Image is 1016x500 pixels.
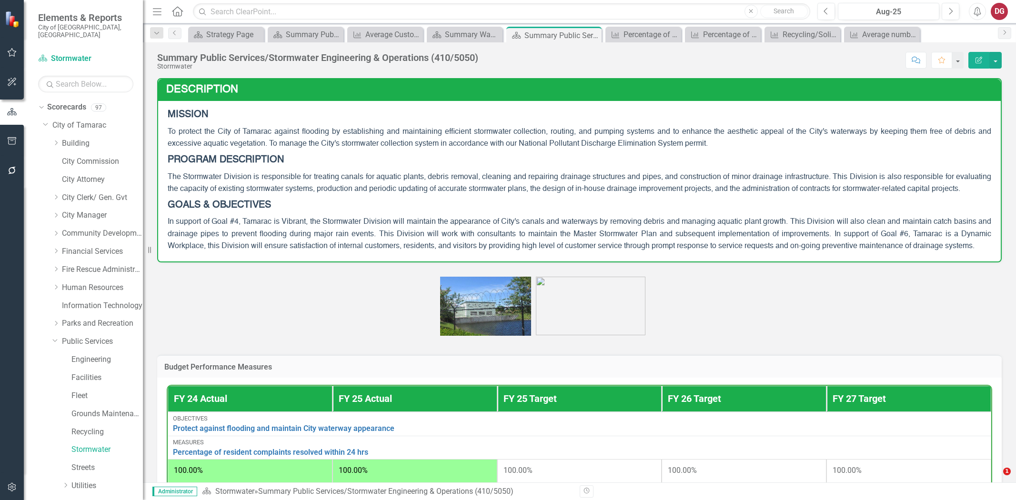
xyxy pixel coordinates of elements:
[168,200,271,210] strong: GOALS & OBJECTIVES
[62,318,143,329] a: Parks and Recreation
[38,12,133,23] span: Elements & Reports
[38,53,133,64] a: Stormwater
[71,354,143,365] a: Engineering
[168,218,991,250] span: In support of Goal #4, Tamarac is Vibrant, the Stormwater Division will maintain the appearance o...
[71,462,143,473] a: Streets
[286,29,341,40] div: Summary Public Services/Operations - Program Description (5005)
[62,300,143,311] a: Information Technology
[168,412,991,436] td: Double-Click to Edit Right Click for Context Menu
[62,156,143,167] a: City Commission
[91,103,106,111] div: 97
[174,466,203,475] span: 100.00%
[991,3,1008,20] button: DG
[270,29,341,40] a: Summary Public Services/Operations - Program Description (5005)
[668,466,697,475] span: 100.00%
[687,29,758,40] a: Percentage of catch basins cleaned/mo
[862,29,917,40] div: Average number of pounds recycled per capita
[173,439,986,446] div: Measures
[838,3,939,20] button: Aug-25
[168,155,284,165] strong: PROGRAM DESCRIPTION
[767,29,838,40] a: Recycling/Solid Waste complaints per year
[173,415,986,422] div: Objectives
[62,228,143,239] a: Community Development
[193,3,810,20] input: Search ClearPoint...
[206,29,262,40] div: Strategy Page
[215,487,254,496] a: Stormwater
[71,480,143,491] a: Utilities
[608,29,679,40] a: Percentage of drainage pipe cleaned/mo
[429,29,500,40] a: Summary Wastewater Collection - Program Description (6040)
[703,29,758,40] div: Percentage of catch basins cleaned/mo
[339,466,368,475] span: 100.00%
[71,444,143,455] a: Stormwater
[62,264,143,275] a: Fire Rescue Administration
[62,192,143,203] a: City Clerk/ Gen. Gvt
[166,84,996,95] h3: Description
[5,11,21,28] img: ClearPoint Strategy
[833,466,862,475] span: 100.00%
[846,29,917,40] a: Average number of pounds recycled per capita
[71,390,143,401] a: Fleet
[168,173,991,193] span: The Stormwater Division is responsible for treating canals for aquatic plants, debris removal, cl...
[258,487,513,496] div: Summary Public Services/Stormwater Engineering & Operations (410/5050)
[62,174,143,185] a: City Attorney
[365,29,421,40] div: Average Customer Complaints Per Week
[191,29,262,40] a: Strategy Page
[783,29,838,40] div: Recycling/Solid Waste complaints per year
[168,436,991,460] td: Double-Click to Edit Right Click for Context Menu
[62,246,143,257] a: Financial Services
[38,76,133,92] input: Search Below...
[774,7,794,15] span: Search
[157,52,478,63] div: Summary Public Services/Stormwater Engineering & Operations (410/5050)
[173,424,986,433] a: Protect against flooding and maintain City waterway appearance
[62,210,143,221] a: City Manager
[164,363,995,371] h3: Budget Performance Measures
[173,448,986,457] a: Percentage of resident complaints resolved within 24 hrs
[152,487,197,496] span: Administrator
[202,486,573,497] div: »
[71,409,143,420] a: Grounds Maintenance
[71,372,143,383] a: Facilities
[536,277,645,335] img: image%20v40.png
[1003,468,1011,475] span: 1
[52,120,143,131] a: City of Tamarac
[445,29,500,40] div: Summary Wastewater Collection - Program Description (6040)
[841,6,936,18] div: Aug-25
[157,63,478,70] div: Stormwater
[440,277,531,336] img: Pump_Station
[624,29,679,40] div: Percentage of drainage pipe cleaned/mo
[47,102,86,113] a: Scorecards
[71,427,143,438] a: Recycling
[168,110,208,120] strong: MISSION
[350,29,421,40] a: Average Customer Complaints Per Week
[760,5,808,18] button: Search
[168,128,991,148] span: To protect the City of Tamarac against flooding by establishing and maintaining efficient stormwa...
[984,468,1006,490] iframe: Intercom live chat
[62,336,143,347] a: Public Services
[503,466,533,475] span: 100.00%
[524,30,599,41] div: Summary Public Services/Stormwater Engineering & Operations (410/5050)
[62,138,143,149] a: Building
[62,282,143,293] a: Human Resources
[38,23,133,39] small: City of [GEOGRAPHIC_DATA], [GEOGRAPHIC_DATA]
